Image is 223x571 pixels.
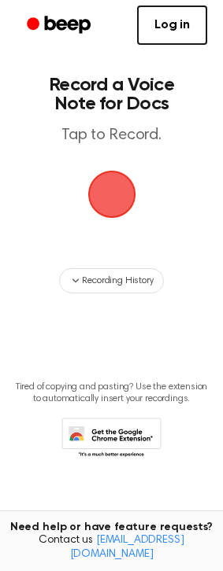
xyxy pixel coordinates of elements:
[88,171,136,218] button: Beep Logo
[13,381,210,405] p: Tired of copying and pasting? Use the extension to automatically insert your recordings.
[82,274,153,288] span: Recording History
[28,126,195,146] p: Tap to Record.
[59,268,163,293] button: Recording History
[16,10,105,41] a: Beep
[9,534,214,562] span: Contact us
[70,535,184,560] a: [EMAIL_ADDRESS][DOMAIN_NAME]
[137,6,207,45] a: Log in
[28,76,195,113] h1: Record a Voice Note for Docs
